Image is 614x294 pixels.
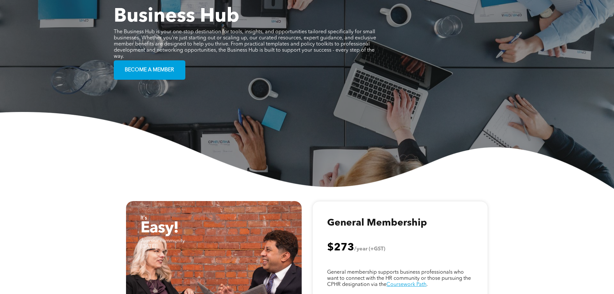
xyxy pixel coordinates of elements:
[122,64,176,76] span: BECOME A MEMBER
[114,29,376,59] span: The Business Hub is your one-stop destination for tools, insights, and opportunities tailored spe...
[114,60,185,80] a: BECOME A MEMBER
[114,7,239,26] span: Business Hub
[327,270,471,287] span: General membership supports business professionals who want to connect with the HR community or t...
[141,221,179,236] span: Easy!
[354,247,385,252] span: /year (+GST)
[327,243,354,253] span: $273
[386,282,426,287] a: Coursework Path
[426,282,428,287] span: .
[327,218,427,228] span: General Membership
[141,238,185,249] span: Join our community [DATE]!
[141,216,147,221] strong: It's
